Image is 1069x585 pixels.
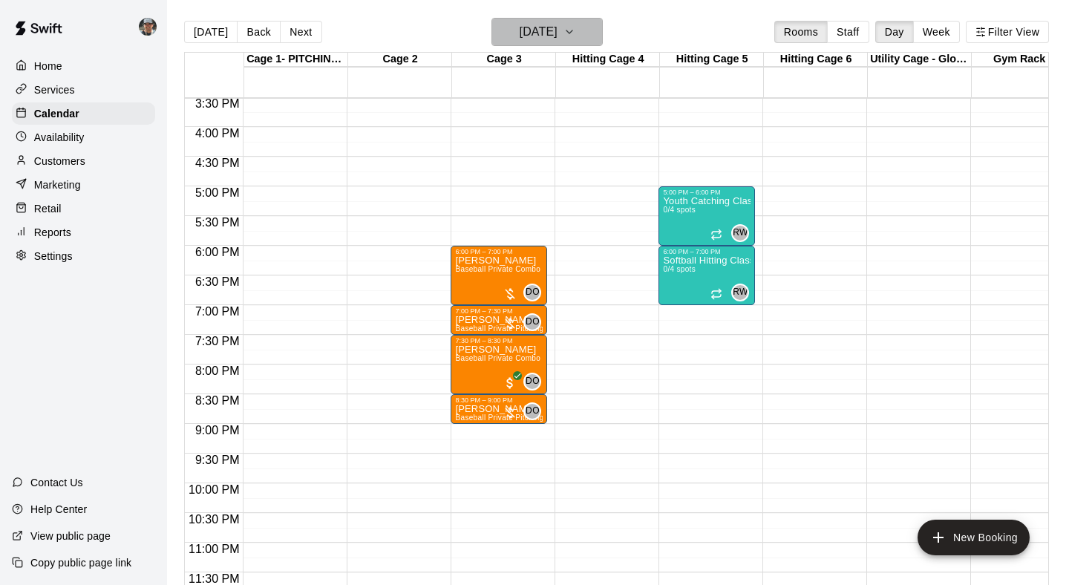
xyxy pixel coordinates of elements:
[185,513,243,526] span: 10:30 PM
[192,275,243,288] span: 6:30 PM
[452,53,556,67] div: Cage 3
[663,265,696,273] span: 0/4 spots filled
[192,157,243,169] span: 4:30 PM
[34,59,62,73] p: Home
[237,21,281,43] button: Back
[764,53,868,67] div: Hitting Cage 6
[731,224,749,242] div: Reginald Wallace Jr.
[966,21,1049,43] button: Filter View
[136,12,167,42] div: Adam Broyles
[12,150,155,172] a: Customers
[185,543,243,555] span: 11:00 PM
[30,529,111,543] p: View public page
[526,404,540,419] span: DO
[529,402,541,420] span: Dave Osteen
[192,97,243,110] span: 3:30 PM
[710,288,722,300] span: Recurring event
[523,402,541,420] div: Dave Osteen
[556,53,660,67] div: Hitting Cage 4
[455,307,543,315] div: 7:00 PM – 7:30 PM
[192,394,243,407] span: 8:30 PM
[184,21,238,43] button: [DATE]
[451,305,547,335] div: 7:00 PM – 7:30 PM: Greyson Cox
[348,53,452,67] div: Cage 2
[663,206,696,214] span: 0/4 spots filled
[455,337,543,344] div: 7:30 PM – 8:30 PM
[455,396,543,404] div: 8:30 PM – 9:00 PM
[503,376,517,390] span: All customers have paid
[451,246,547,305] div: 6:00 PM – 7:00 PM: Mason Pavlicek
[455,354,670,362] span: Baseball Private Combo Hitting/Pitching Lesson - 60 minutes
[185,572,243,585] span: 11:30 PM
[733,285,748,300] span: RW
[526,374,540,389] span: DO
[12,221,155,244] a: Reports
[523,284,541,301] div: Dave Osteen
[192,127,243,140] span: 4:00 PM
[192,454,243,466] span: 9:30 PM
[34,154,85,169] p: Customers
[139,18,157,36] img: Adam Broyles
[710,229,722,241] span: Recurring event
[192,424,243,437] span: 9:00 PM
[731,284,749,301] div: Reginald Wallace Jr.
[192,216,243,229] span: 5:30 PM
[30,555,131,570] p: Copy public page link
[737,284,749,301] span: Reginald Wallace Jr.
[660,53,764,67] div: Hitting Cage 5
[526,285,540,300] span: DO
[520,22,558,42] h6: [DATE]
[526,315,540,330] span: DO
[875,21,914,43] button: Day
[658,186,755,246] div: 5:00 PM – 6:00 PM: Youth Catching Class - Wallace
[192,186,243,199] span: 5:00 PM
[529,373,541,390] span: Dave Osteen
[491,18,603,46] button: [DATE]
[658,246,755,305] div: 6:00 PM – 7:00 PM: Softball Hitting Class
[455,324,617,333] span: Baseball Private Pitching Lesson - 30 minutes
[192,305,243,318] span: 7:00 PM
[663,248,751,255] div: 6:00 PM – 7:00 PM
[192,246,243,258] span: 6:00 PM
[280,21,321,43] button: Next
[663,189,751,196] div: 5:00 PM – 6:00 PM
[451,394,547,424] div: 8:30 PM – 9:00 PM: Kaine Marin
[30,502,87,517] p: Help Center
[827,21,869,43] button: Staff
[868,53,972,67] div: Utility Cage - Glove Work and Tee Work ONLY
[455,248,543,255] div: 6:00 PM – 7:00 PM
[12,174,155,196] a: Marketing
[918,520,1030,555] button: add
[192,365,243,377] span: 8:00 PM
[34,106,79,121] p: Calendar
[12,245,155,267] div: Settings
[529,284,541,301] span: Dave Osteen
[34,82,75,97] p: Services
[185,483,243,496] span: 10:00 PM
[12,55,155,77] a: Home
[737,224,749,242] span: Reginald Wallace Jr.
[244,53,348,67] div: Cage 1- PITCHING ONLY
[774,21,828,43] button: Rooms
[529,313,541,331] span: Dave Osteen
[34,177,81,192] p: Marketing
[12,126,155,148] a: Availability
[12,79,155,101] div: Services
[451,335,547,394] div: 7:30 PM – 8:30 PM: Grayson Jones
[455,414,617,422] span: Baseball Private Pitching Lesson - 30 minutes
[34,225,71,240] p: Reports
[30,475,83,490] p: Contact Us
[192,335,243,347] span: 7:30 PM
[34,130,85,145] p: Availability
[455,265,670,273] span: Baseball Private Combo Hitting/Pitching Lesson - 60 minutes
[523,373,541,390] div: Dave Osteen
[12,102,155,125] a: Calendar
[12,197,155,220] a: Retail
[34,249,73,264] p: Settings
